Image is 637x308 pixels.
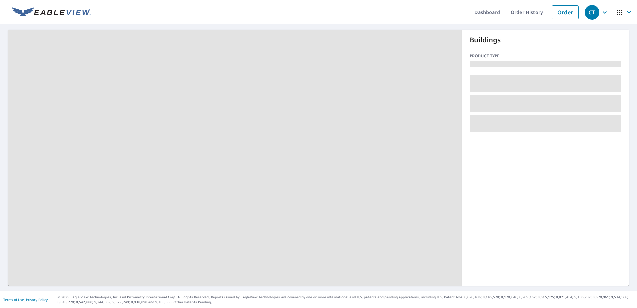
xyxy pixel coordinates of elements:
div: CT [585,5,599,20]
p: © 2025 Eagle View Technologies, Inc. and Pictometry International Corp. All Rights Reserved. Repo... [58,295,634,305]
p: Buildings [470,35,621,45]
img: EV Logo [12,7,91,17]
p: | [3,298,48,302]
a: Terms of Use [3,297,24,302]
a: Privacy Policy [26,297,48,302]
a: Order [552,5,579,19]
p: Product type [470,53,621,59]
